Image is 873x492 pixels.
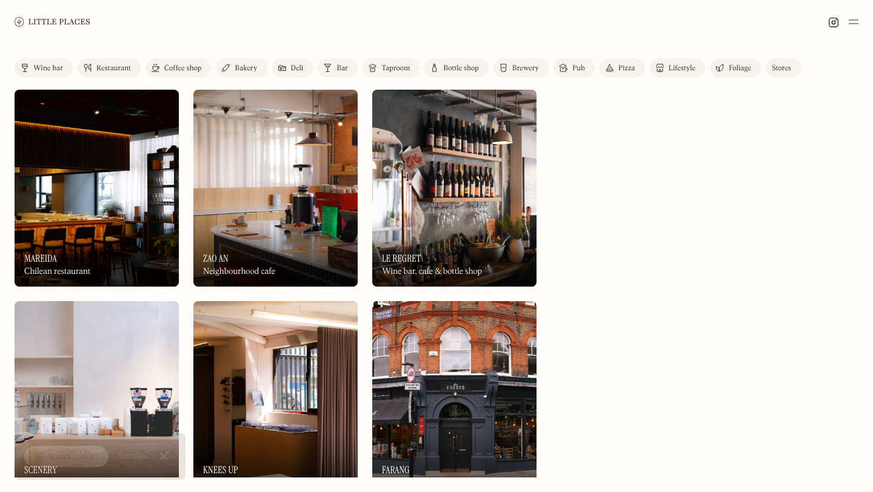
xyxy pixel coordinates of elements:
[382,464,410,476] h3: Farang
[15,90,179,287] img: Mareida
[24,267,90,277] div: Chilean restaurant
[363,58,420,78] a: Taproom
[618,65,635,72] div: Pizza
[203,267,275,277] div: Neighbourhood cafe
[78,58,141,78] a: Restaurant
[424,58,489,78] a: Bottle shop
[216,58,267,78] a: Bakery
[318,58,358,78] a: Bar
[15,58,73,78] a: Wine bar
[193,90,358,287] a: Zao AnZao AnZao AnNeighbourhood cafe
[766,58,801,78] a: Stores
[33,65,63,72] div: Wine bar
[203,253,229,264] h3: Zao An
[493,58,549,78] a: Brewery
[34,451,99,463] div: 🍪 Accept cookies
[291,65,304,72] div: Deli
[235,65,257,72] div: Bakery
[193,90,358,287] img: Zao An
[372,90,537,287] a: Le RegretLe RegretLe RegretWine bar, cafe & bottle shop
[572,65,585,72] div: Pub
[24,446,109,468] a: 🍪 Accept cookies
[382,253,421,264] h3: Le Regret
[118,452,147,460] div: Settings
[669,65,695,72] div: Lifestyle
[96,65,131,72] div: Restaurant
[554,58,595,78] a: Pub
[710,58,761,78] a: Foliage
[118,443,147,470] a: Settings
[650,58,705,78] a: Lifestyle
[203,464,238,476] h3: Knees Up
[600,58,645,78] a: Pizza
[145,58,211,78] a: Coffee shop
[336,65,348,72] div: Bar
[512,65,539,72] div: Brewery
[382,267,482,277] div: Wine bar, cafe & bottle shop
[443,65,479,72] div: Bottle shop
[372,90,537,287] img: Le Regret
[152,444,176,468] a: Close Cookie Popup
[729,65,751,72] div: Foliage
[272,58,313,78] a: Deli
[24,253,57,264] h3: Mareida
[164,65,201,72] div: Coffee shop
[381,65,410,72] div: Taproom
[15,90,179,287] a: MareidaMareidaMareidaChilean restaurant
[772,65,791,72] div: Stores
